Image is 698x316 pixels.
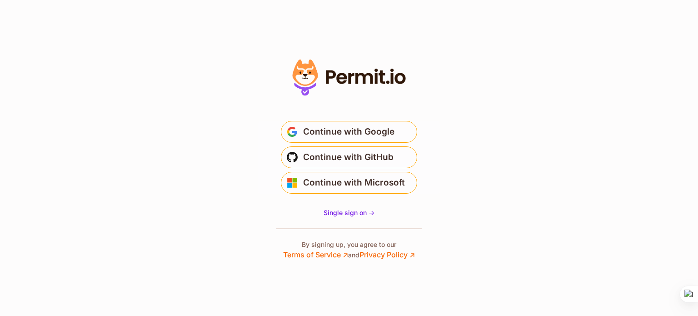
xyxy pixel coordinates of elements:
span: Single sign on -> [324,209,374,216]
a: Single sign on -> [324,208,374,217]
button: Continue with GitHub [281,146,417,168]
a: Terms of Service ↗ [283,250,348,259]
button: Continue with Google [281,121,417,143]
p: By signing up, you agree to our and [283,240,415,260]
span: Continue with GitHub [303,150,394,165]
button: Continue with Microsoft [281,172,417,194]
a: Privacy Policy ↗ [359,250,415,259]
span: Continue with Microsoft [303,176,405,190]
span: Continue with Google [303,125,394,139]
